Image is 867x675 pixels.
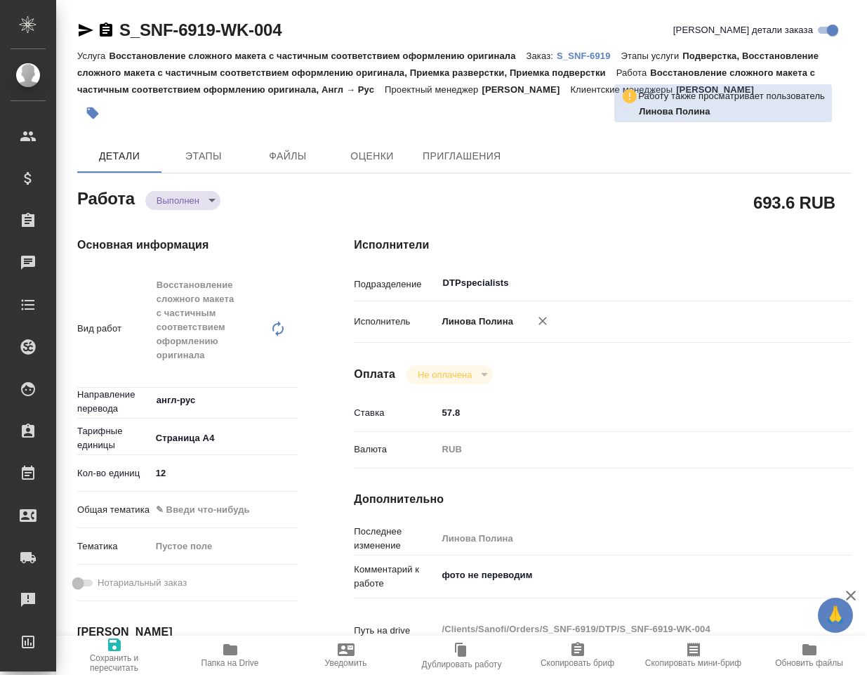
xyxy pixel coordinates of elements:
span: Папка на Drive [201,658,259,668]
p: Восстановление сложного макета с частичным соответствием оформлению оригинала [109,51,526,61]
p: Тематика [77,539,151,553]
button: Сохранить и пересчитать [56,636,172,675]
p: Работа [616,67,651,78]
p: Подразделение [354,277,437,291]
button: Open [290,399,293,402]
h4: Исполнители [354,237,852,254]
p: Исполнитель [354,315,437,329]
input: ✎ Введи что-нибудь [437,402,809,423]
p: [PERSON_NAME] [482,84,570,95]
span: Оценки [338,148,406,165]
p: Линова Полина [437,315,513,329]
button: Уведомить [288,636,404,675]
textarea: фото не переводим [437,563,809,587]
span: [PERSON_NAME] детали заказа [673,23,813,37]
p: Комментарий к работе [354,563,437,591]
span: Уведомить [325,658,367,668]
div: Пустое поле [151,535,298,558]
p: Кол-во единиц [77,466,151,480]
span: Скопировать бриф [541,658,614,668]
div: Страница А4 [151,426,298,450]
span: Скопировать мини-бриф [645,658,741,668]
div: Выполнен [145,191,220,210]
p: Вид работ [77,322,151,336]
h4: Оплата [354,366,395,383]
p: Последнее изменение [354,525,437,553]
a: S_SNF-6919-WK-004 [119,20,282,39]
button: Добавить тэг [77,98,108,129]
p: Путь на drive [354,624,437,638]
button: Скопировать ссылку для ЯМессенджера [77,22,94,39]
span: Этапы [170,148,237,165]
span: Файлы [254,148,322,165]
h2: 693.6 RUB [753,190,835,214]
div: ✎ Введи что-нибудь [156,503,282,517]
span: Нотариальный заказ [98,576,187,590]
span: Сохранить и пересчитать [65,653,164,673]
div: ✎ Введи что-нибудь [151,498,298,522]
b: Линова Полина [639,106,710,117]
p: Работу также просматривает пользователь [638,89,825,103]
h4: Основная информация [77,237,298,254]
button: Open [802,282,805,284]
p: Направление перевода [77,388,151,416]
p: Этапы услуги [621,51,683,61]
button: Скопировать мини-бриф [635,636,751,675]
p: Тарифные единицы [77,424,151,452]
button: Не оплачена [413,369,476,381]
span: Дублировать работу [422,660,502,669]
p: Заказ: [527,51,557,61]
p: Клиентские менеджеры [570,84,676,95]
div: Пустое поле [156,539,282,553]
h4: Дополнительно [354,491,852,508]
p: Проектный менеджер [385,84,482,95]
textarea: /Clients/Sanofi/Orders/S_SNF-6919/DTP/S_SNF-6919-WK-004 [437,617,809,641]
p: Линова Полина [639,105,825,119]
h2: Работа [77,185,135,210]
input: ✎ Введи что-нибудь [151,463,298,483]
button: Дублировать работу [404,636,519,675]
button: Выполнен [152,195,204,207]
span: Детали [86,148,153,165]
div: Выполнен [406,365,493,384]
p: Услуга [77,51,109,61]
button: Папка на Drive [172,636,288,675]
p: S_SNF-6919 [557,51,621,61]
p: Ставка [354,406,437,420]
p: Общая тематика [77,503,151,517]
input: Пустое поле [437,528,809,549]
button: Удалить исполнителя [527,306,558,336]
button: Обновить файлы [751,636,867,675]
div: RUB [437,438,809,461]
button: Скопировать ссылку [98,22,114,39]
h4: [PERSON_NAME] [77,624,298,641]
span: Приглашения [423,148,501,165]
p: Валюта [354,443,437,457]
span: 🙏 [823,601,847,630]
button: 🙏 [818,598,853,633]
a: S_SNF-6919 [557,49,621,61]
span: Обновить файлы [775,658,843,668]
button: Скопировать бриф [519,636,635,675]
